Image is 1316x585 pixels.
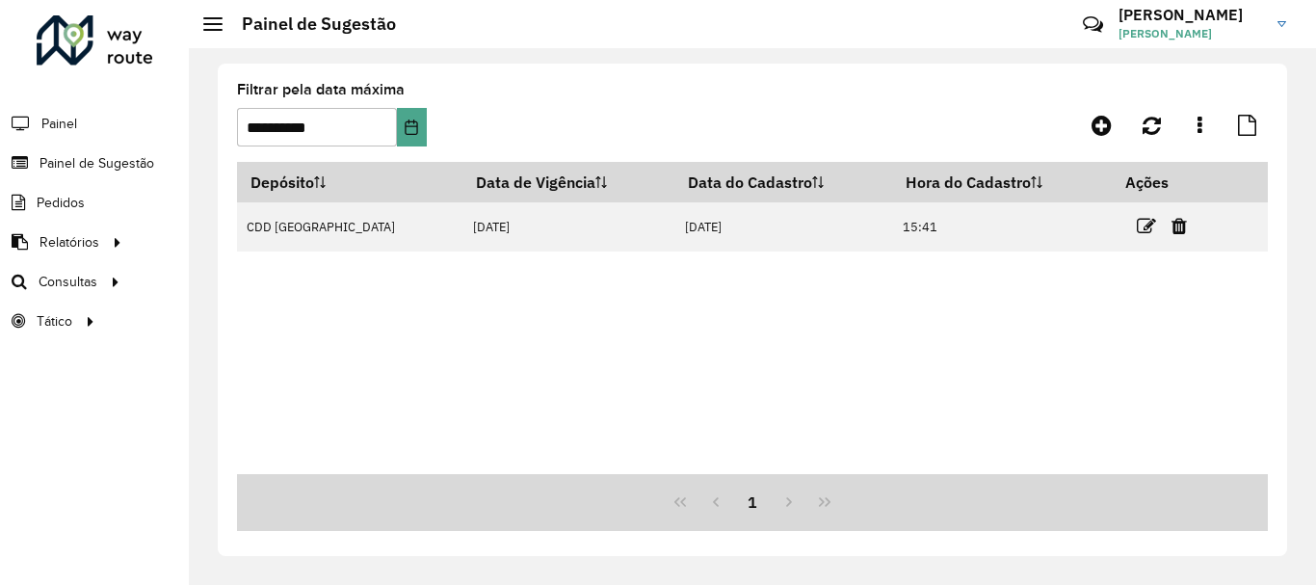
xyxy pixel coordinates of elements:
[41,114,77,134] span: Painel
[1119,6,1263,24] h3: [PERSON_NAME]
[39,232,99,253] span: Relatórios
[1119,25,1263,42] span: [PERSON_NAME]
[237,78,405,101] label: Filtrar pela data máxima
[37,193,85,213] span: Pedidos
[1171,213,1187,239] a: Excluir
[1112,162,1227,202] th: Ações
[734,484,771,520] button: 1
[892,162,1112,202] th: Hora do Cadastro
[674,202,892,252] td: [DATE]
[39,153,154,173] span: Painel de Sugestão
[674,162,892,202] th: Data do Cadastro
[1137,213,1156,239] a: Editar
[223,13,396,35] h2: Painel de Sugestão
[237,202,463,252] td: CDD [GEOGRAPHIC_DATA]
[237,162,463,202] th: Depósito
[39,272,97,292] span: Consultas
[463,202,675,252] td: [DATE]
[37,311,72,332] span: Tático
[463,162,675,202] th: Data de Vigência
[892,202,1112,252] td: 15:41
[397,108,427,146] button: Choose Date
[1072,4,1114,45] a: Contato Rápido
